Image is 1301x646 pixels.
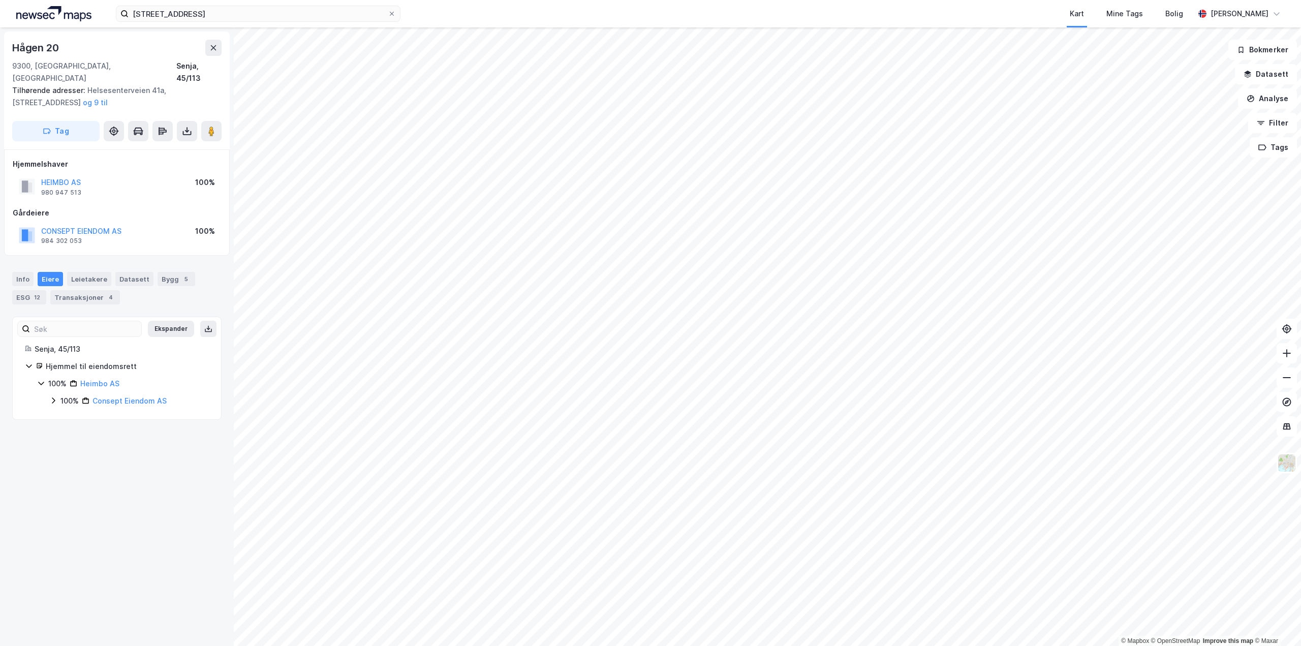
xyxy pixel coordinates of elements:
[12,84,213,109] div: Helsesenterveien 41a, [STREET_ADDRESS]
[129,6,388,21] input: Søk på adresse, matrikkel, gårdeiere, leietakere eller personer
[1250,137,1297,158] button: Tags
[67,272,111,286] div: Leietakere
[80,379,119,388] a: Heimbo AS
[106,292,116,302] div: 4
[1203,637,1253,644] a: Improve this map
[13,158,221,170] div: Hjemmelshaver
[12,40,60,56] div: Hågen 20
[12,290,46,304] div: ESG
[32,292,42,302] div: 12
[38,272,63,286] div: Eiere
[195,225,215,237] div: 100%
[158,272,195,286] div: Bygg
[1248,113,1297,133] button: Filter
[41,189,81,197] div: 980 947 513
[30,321,141,336] input: Søk
[1070,8,1084,20] div: Kart
[46,360,209,373] div: Hjemmel til eiendomsrett
[12,86,87,95] span: Tilhørende adresser:
[12,272,34,286] div: Info
[1228,40,1297,60] button: Bokmerker
[115,272,153,286] div: Datasett
[1277,453,1296,473] img: Z
[35,343,209,355] div: Senja, 45/113
[1238,88,1297,109] button: Analyse
[176,60,222,84] div: Senja, 45/113
[1106,8,1143,20] div: Mine Tags
[195,176,215,189] div: 100%
[1211,8,1268,20] div: [PERSON_NAME]
[50,290,120,304] div: Transaksjoner
[41,237,82,245] div: 984 302 053
[1151,637,1200,644] a: OpenStreetMap
[12,60,176,84] div: 9300, [GEOGRAPHIC_DATA], [GEOGRAPHIC_DATA]
[1121,637,1149,644] a: Mapbox
[1250,597,1301,646] div: Kontrollprogram for chat
[60,395,79,407] div: 100%
[148,321,194,337] button: Ekspander
[1250,597,1301,646] iframe: Chat Widget
[1235,64,1297,84] button: Datasett
[12,121,100,141] button: Tag
[1165,8,1183,20] div: Bolig
[48,378,67,390] div: 100%
[13,207,221,219] div: Gårdeiere
[16,6,91,21] img: logo.a4113a55bc3d86da70a041830d287a7e.svg
[92,396,167,405] a: Consept Eiendom AS
[181,274,191,284] div: 5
